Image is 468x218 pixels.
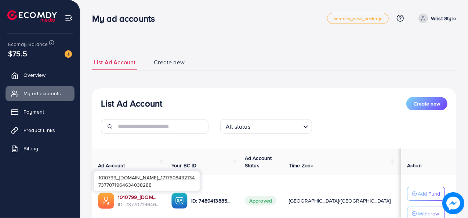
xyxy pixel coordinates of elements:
[23,90,61,97] span: My ad accounts
[418,209,439,218] p: Withdraw
[23,108,44,115] span: Payment
[418,189,440,198] p: Add Fund
[253,120,300,132] input: Search for option
[98,162,125,169] span: Ad Account
[171,193,188,209] img: ic-ba-acc.ded83a64.svg
[327,13,389,24] a: adreach_new_package
[94,171,200,191] div: 7377071964634038288
[406,97,447,110] button: Create new
[289,162,313,169] span: Time Zone
[65,50,72,58] img: image
[8,48,27,59] span: $75.5
[98,193,114,209] img: ic-ads-acc.e4c84228.svg
[6,68,75,82] a: Overview
[101,98,162,109] h3: List Ad Account
[245,154,272,169] span: Ad Account Status
[333,16,382,21] span: adreach_new_package
[6,123,75,137] a: Product Links
[171,162,197,169] span: Your BC ID
[289,197,391,204] span: [GEOGRAPHIC_DATA]/[GEOGRAPHIC_DATA]
[407,162,422,169] span: Action
[94,58,135,67] span: List Ad Account
[6,141,75,156] a: Billing
[224,121,252,132] span: All status
[154,58,185,67] span: Create new
[118,193,160,201] a: 1010799_[DOMAIN_NAME]_1717608432134
[407,187,445,201] button: Add Fund
[98,174,195,181] span: 1010799_[DOMAIN_NAME]_1717608432134
[65,14,73,22] img: menu
[191,196,233,205] p: ID: 7489413885926260744
[6,104,75,119] a: Payment
[414,100,440,107] span: Create new
[416,14,456,23] a: Wrist Style
[6,86,75,101] a: My ad accounts
[7,10,57,22] img: logo
[442,192,464,214] img: image
[431,14,456,23] p: Wrist Style
[23,71,46,79] span: Overview
[92,13,161,24] h3: My ad accounts
[245,196,276,206] span: Approved
[8,40,48,48] span: Ecomdy Balance
[220,119,312,134] div: Search for option
[118,201,160,208] span: ID: 7377071964634038288
[23,145,38,152] span: Billing
[23,126,55,134] span: Product Links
